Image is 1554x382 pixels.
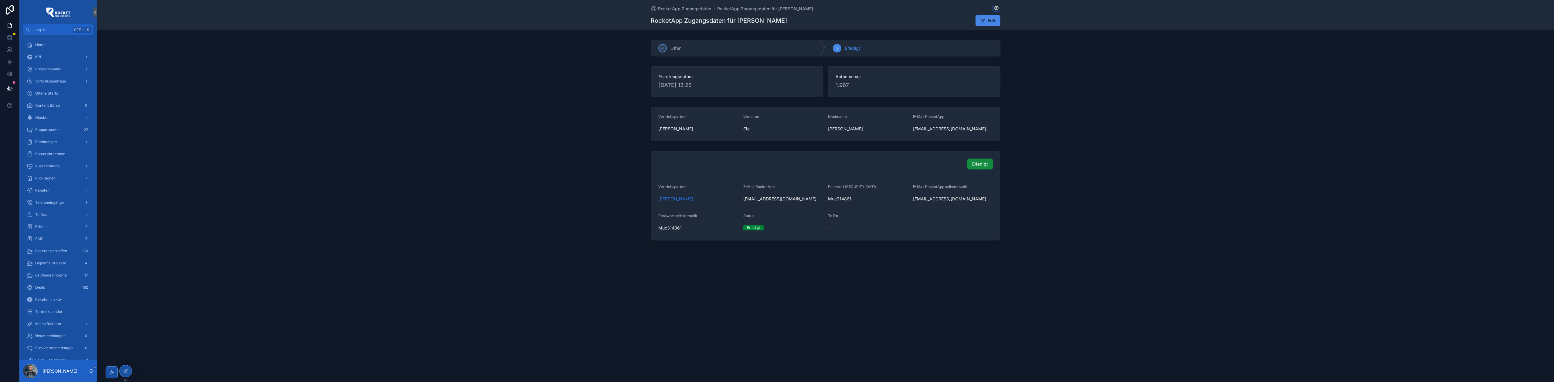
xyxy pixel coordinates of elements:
a: RocketApp Zugangsdaten [651,6,711,12]
span: Rechnungen [35,139,57,144]
a: Offene Starts [23,88,93,99]
div: 22 [82,126,90,133]
div: 0 [83,332,90,340]
a: Laufende Projekte17 [23,270,93,281]
span: Neuanmeldungen [35,333,66,338]
a: Raketen [23,185,93,196]
span: [PERSON_NAME] [658,126,693,132]
span: KPI [35,55,41,59]
span: 2 [836,46,838,51]
span: [EMAIL_ADDRESS][DOMAIN_NAME] [743,196,823,202]
span: Laufende Projekte [35,273,67,278]
div: 0 [83,102,90,109]
span: Passwort [SECURITY_DATA] [828,184,877,189]
button: Jump to...CtrlK [23,24,93,35]
span: Terminkalender [35,309,63,314]
span: Autonummer [836,74,993,80]
h1: RocketApp Zugangsdaten für [PERSON_NAME] [651,16,787,25]
span: Vertriebspartner [658,114,687,119]
span: E-Mails [35,224,48,229]
span: Efe [743,126,823,132]
span: RocketApp Zugangsdaten [658,6,711,12]
a: RocketApp Zugangsdaten für [PERSON_NAME] [717,6,813,12]
span: [EMAIL_ADDRESS][DOMAIN_NAME] [913,126,993,132]
a: Terminkalender [23,306,93,317]
span: Muc314861 [828,196,908,202]
span: Nachname [828,114,847,119]
div: 0 [83,344,90,352]
a: Vorschussanfrage1 [23,76,93,87]
div: 1 [83,163,90,170]
span: Vorschussanfrage [35,79,66,84]
a: Glocken [23,112,93,123]
span: Vorname [743,114,759,119]
div: 192 [80,284,90,291]
span: Auszeichnung [35,164,59,169]
span: Telefoneingänge [35,200,64,205]
span: Offene Starts [35,91,58,96]
a: Telefoneingänge1 [23,197,93,208]
a: Supportcenter22 [23,124,93,135]
a: Auszeichnung1 [23,161,93,172]
span: Jump to... [32,27,71,32]
div: 9 [83,223,90,230]
div: 21 [83,357,90,364]
span: Erledigt [845,45,860,51]
span: Sales-ID Provider [35,358,66,363]
p: [PERSON_NAME] [42,368,77,374]
a: [PERSON_NAME] [658,196,693,202]
span: -- [828,225,832,231]
span: Meine Raketen [35,321,61,326]
span: E-Mail RocketApp [913,114,944,119]
span: Erstellungsdatum [658,74,816,80]
span: K [86,27,90,32]
a: To Dos [23,209,93,220]
span: Raketen inaktiv [35,297,62,302]
span: Offen [670,45,681,51]
a: Rechnungen [23,136,93,147]
span: 1.967 [836,81,993,89]
a: KPI [23,52,93,62]
span: Deals [35,285,45,290]
a: Raketen inaktiv [23,294,93,305]
span: [EMAIL_ADDRESS][DOMAIN_NAME] [913,196,993,202]
a: Provideranmeldungen0 [23,343,93,354]
img: App logo [46,7,70,17]
span: Passwort selbsterstellt [658,213,697,218]
div: Erledigt [747,225,760,230]
div: 17 [83,272,90,279]
span: Geplante Projekte [35,261,66,266]
span: E-Mail RocketApp [743,184,775,189]
span: E-Mail RocketApp selbsterstellt [913,184,967,189]
span: [DATE] 13:25 [658,81,816,89]
span: Content Börse [35,103,60,108]
span: SMS [35,236,43,241]
a: Deals192 [23,282,93,293]
a: Neuanmeldungen0 [23,330,93,341]
a: Geplante Projekte4 [23,258,93,269]
a: Bonus abrechnen [23,149,93,159]
span: Status [743,213,754,218]
div: 1 [83,78,90,85]
span: To Do [828,213,838,218]
span: Raketenstart offen [35,249,67,253]
div: 1 [83,199,90,206]
div: 180 [80,247,90,255]
a: E-Mails9 [23,221,93,232]
a: Meine Raketen [23,318,93,329]
span: Projektplanung [35,67,61,72]
a: Content Börse0 [23,100,93,111]
button: Erledigt [967,159,993,169]
span: Muc314861 [658,225,738,231]
span: Glocken [35,115,49,120]
span: To Dos [35,212,47,217]
span: Supportcenter [35,127,60,132]
span: Ctrl [73,27,84,33]
span: [PERSON_NAME] [828,126,908,132]
a: Projektplanung [23,64,93,75]
a: Provisionen [23,173,93,184]
a: Raketenstart offen180 [23,246,93,256]
span: Home [35,42,46,47]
